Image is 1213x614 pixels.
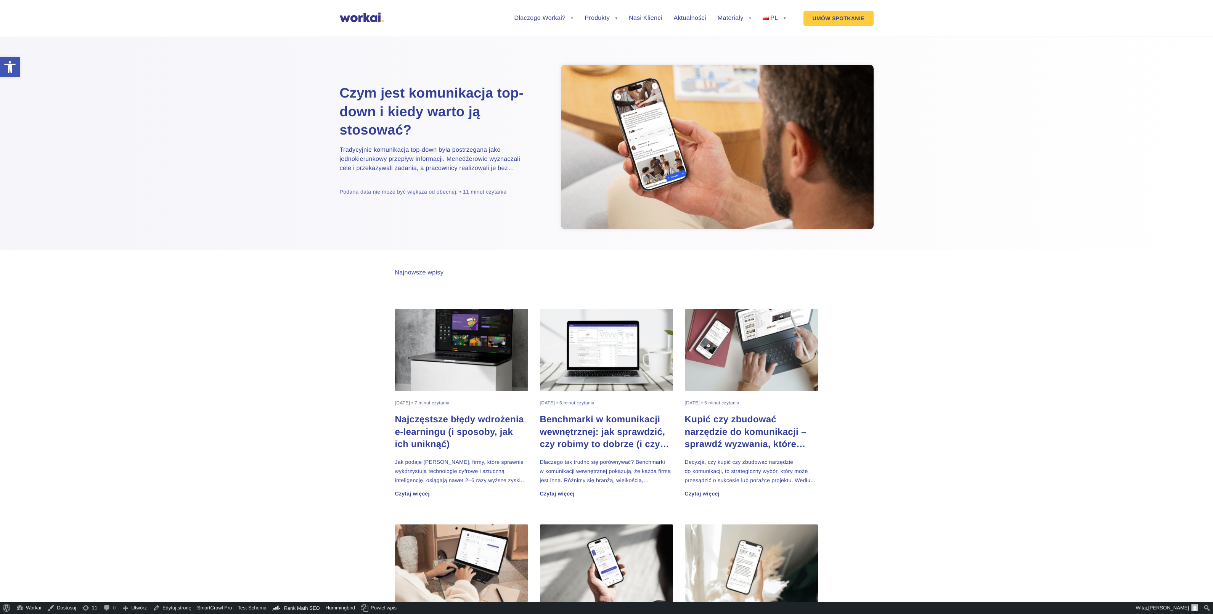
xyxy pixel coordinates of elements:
a: Edytuj stronę [150,602,194,614]
a: Czytaj więcej [540,491,575,496]
a: Workai [13,602,44,614]
span: [PERSON_NAME] [1148,605,1189,611]
p: Tradycyjnie komunikacja top-down była postrzegana jako jednokierunkowy przepływ informacji. Mened... [340,146,530,173]
img: cyfrowe środowisko pracy 2030 [540,524,673,607]
a: Hummingbird [323,602,358,614]
span: Powiel wpis [371,602,397,614]
span: Rank Math SEO [284,605,320,611]
a: SmartCrawl Pro [194,602,235,614]
a: Produkty [585,15,617,21]
span: 0 [113,602,116,614]
a: UMÓW SPOTKANIE [803,11,874,26]
p: Decyzja, czy kupić czy zbudować narzędzie do komunikacji, to strategiczny wybór, który może przes... [685,457,818,485]
div: Najnowsze wpisy [395,269,444,276]
div: [DATE] • 7 minut czytania [395,401,450,406]
span: 11 [92,602,97,614]
img: benchmarki w komunikacji wewnętrznej [540,309,673,391]
a: Dlaczego Workai? [514,15,574,21]
img: AI w employee experience [685,524,818,607]
p: Jak podaje [PERSON_NAME], firmy, które sprawnie wykorzystują technologie cyfrowe i sztuczną intel... [395,457,529,485]
a: Materiały [718,15,751,21]
div: [DATE] • 5 minut czytania [685,401,739,406]
a: Kokpit Rank Math [270,602,323,614]
a: Kupić czy zbudować narzędzie do komunikacji – sprawdź wyzwania, które mogą Cię zaskoczyć [685,414,818,450]
img: Kupić czy zbudować narzędzie do komunikacji - sprawdź wyzwania, które mogą Cię zaskoczyć [685,309,818,391]
a: Czytaj więcej [685,491,720,496]
div: Podana data nie może być większa od obecnej. • 11 minut czytania [340,188,507,196]
span: PL [770,15,778,21]
img: błędy wdrożenia e-learningu [395,309,529,391]
a: Dostosuj [44,602,79,614]
a: Test Schema [235,602,270,614]
a: Benchmarki w komunikacji wewnętrznej: jak sprawdzić, czy robimy to dobrze (i czy można lepiej)? [540,414,673,450]
a: Czytaj więcej [395,491,430,496]
a: Nasi Klienci [629,15,662,21]
div: [DATE] • 6 minut czytania [540,401,594,406]
a: Aktualności [673,15,706,21]
a: Najczęstsze błędy wdrożenia e-learningu (i sposoby, jak ich uniknąć) [395,414,529,450]
a: Witaj, [1133,602,1201,614]
span: Utwórz [132,602,147,614]
a: Czym jest komunikacja top-down i kiedy warto ją stosować? [340,84,530,139]
p: Dlaczego tak trudno się porównywać? Benchmarki w komunikacji wewnętrznej pokazują, że każda firma... [540,457,673,485]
